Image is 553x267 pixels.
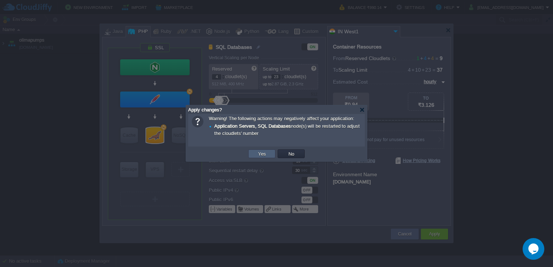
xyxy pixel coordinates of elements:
[188,107,222,113] span: Apply changes?
[209,116,361,137] span: Warning! The following actions may negatively affect your application:
[256,151,268,157] button: Yes
[214,123,291,129] b: Application Servers, SQL Databases
[286,151,296,157] button: No
[523,238,546,260] iframe: chat widget
[209,122,361,137] div: node(s) will be restarted to adjust the cloudlets' number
